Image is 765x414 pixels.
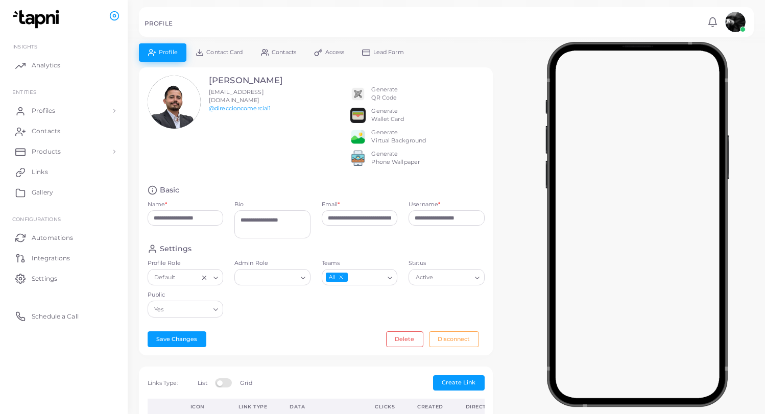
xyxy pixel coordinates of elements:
[349,272,384,283] input: Search for option
[350,108,366,123] img: apple-wallet.png
[371,129,426,145] div: Generate Virtual Background
[8,55,120,76] a: Analytics
[433,375,485,391] button: Create Link
[373,50,404,55] span: Lead Form
[32,233,73,242] span: Automations
[148,301,224,317] div: Search for option
[409,269,485,285] div: Search for option
[32,127,60,136] span: Contacts
[409,259,485,267] label: Status
[442,379,475,386] span: Create Link
[12,216,61,222] span: Configurations
[238,403,268,410] div: Link Type
[9,10,66,29] img: logo
[371,150,420,166] div: Generate Phone Wallpaper
[8,248,120,268] a: Integrations
[159,50,178,55] span: Profile
[375,403,395,410] div: Clicks
[350,129,366,144] img: e64e04433dee680bcc62d3a6779a8f701ecaf3be228fb80ea91b313d80e16e10.png
[386,331,423,347] button: Delete
[178,272,198,283] input: Search for option
[239,272,297,283] input: Search for option
[322,259,398,267] label: Teams
[722,12,748,32] a: avatar
[8,101,120,121] a: Profiles
[12,43,37,50] span: INSIGHTS
[436,272,470,283] input: Search for option
[148,269,224,285] div: Search for option
[32,106,55,115] span: Profiles
[8,141,120,162] a: Products
[32,147,61,156] span: Products
[409,201,440,209] label: Username
[234,259,310,267] label: Admin Role
[545,42,729,407] img: phone-mock.b55596b7.png
[32,188,53,197] span: Gallery
[322,269,398,285] div: Search for option
[148,331,206,347] button: Save Changes
[166,304,209,315] input: Search for option
[145,20,173,27] h5: PROFILE
[8,268,120,288] a: Settings
[429,331,479,347] button: Disconnect
[148,259,224,267] label: Profile Role
[153,304,165,315] span: Yes
[725,12,746,32] img: avatar
[417,403,443,410] div: Created
[148,379,178,386] span: Links Type:
[8,121,120,141] a: Contacts
[8,227,120,248] a: Automations
[350,151,366,166] img: 522fc3d1c3555ff804a1a379a540d0107ed87845162a92721bf5e2ebbcc3ae6c.png
[32,254,70,263] span: Integrations
[198,379,207,387] label: List
[272,50,296,55] span: Contacts
[32,167,48,177] span: Links
[148,291,224,299] label: Public
[12,89,36,95] span: ENTITIES
[209,105,271,112] a: @direccioncomercial1
[326,273,348,282] span: All
[32,312,79,321] span: Schedule a Call
[8,162,120,182] a: Links
[240,379,252,387] label: Grid
[414,273,435,283] span: Active
[190,403,216,410] div: Icon
[234,201,310,209] label: Bio
[209,88,264,104] span: [EMAIL_ADDRESS][DOMAIN_NAME]
[325,50,345,55] span: Access
[350,86,366,102] img: qr2.png
[32,274,57,283] span: Settings
[206,50,243,55] span: Contact Card
[209,76,283,86] h3: [PERSON_NAME]
[322,201,340,209] label: Email
[201,273,208,281] button: Clear Selected
[32,61,60,70] span: Analytics
[160,244,192,254] h4: Settings
[160,185,180,195] h4: Basic
[234,269,310,285] div: Search for option
[148,201,168,209] label: Name
[290,403,352,410] div: Data
[466,403,501,410] div: Direct Link
[371,107,403,124] div: Generate Wallet Card
[371,86,398,102] div: Generate QR Code
[153,273,177,283] span: Default
[8,182,120,203] a: Gallery
[338,274,345,281] button: Deselect All
[8,306,120,326] a: Schedule a Call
